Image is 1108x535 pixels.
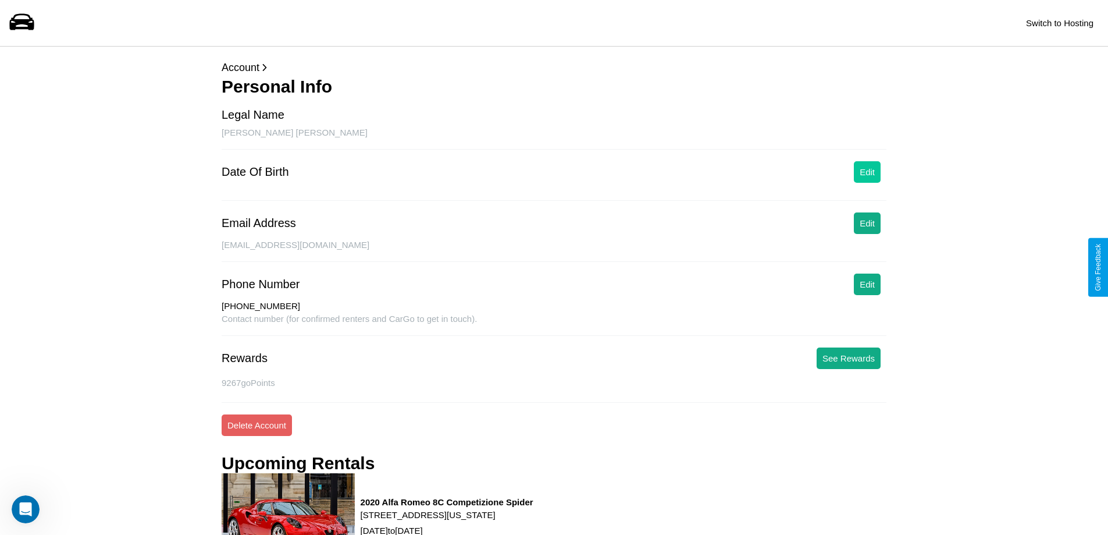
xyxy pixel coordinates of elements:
div: Give Feedback [1094,244,1102,291]
button: Delete Account [222,414,292,436]
h3: Upcoming Rentals [222,453,375,473]
div: Legal Name [222,108,284,122]
h3: Personal Info [222,77,886,97]
p: Account [222,58,886,77]
div: [PHONE_NUMBER] [222,301,886,314]
iframe: Intercom live chat [12,495,40,523]
div: Contact number (for confirmed renters and CarGo to get in touch). [222,314,886,336]
button: Edit [854,212,881,234]
button: Edit [854,274,881,295]
div: Email Address [222,217,296,230]
div: Date Of Birth [222,165,289,179]
button: Switch to Hosting [1020,12,1099,34]
p: [STREET_ADDRESS][US_STATE] [361,507,533,523]
div: Rewards [222,352,268,365]
button: See Rewards [817,348,881,369]
h3: 2020 Alfa Romeo 8C Competizione Spider [361,497,533,507]
button: Edit [854,161,881,183]
div: Phone Number [222,278,300,291]
div: [EMAIL_ADDRESS][DOMAIN_NAME] [222,240,886,262]
p: 9267 goPoints [222,375,886,391]
div: [PERSON_NAME] [PERSON_NAME] [222,127,886,150]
